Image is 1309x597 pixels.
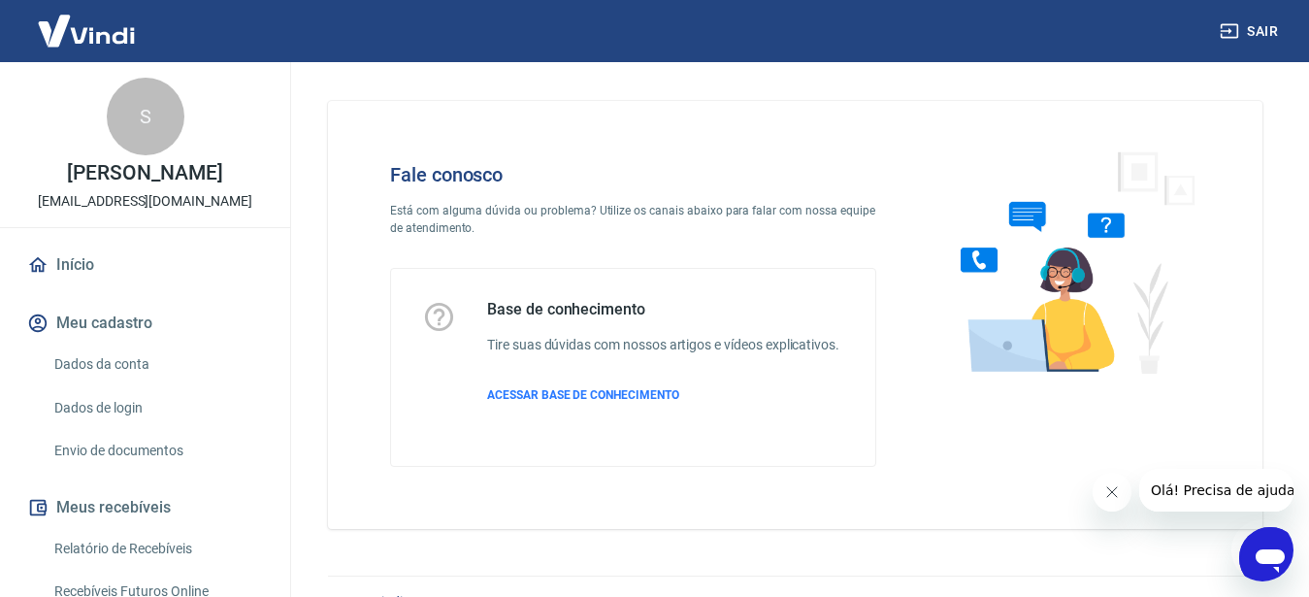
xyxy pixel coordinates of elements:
[1231,519,1293,581] iframe: Botão para abrir a janela de mensagens
[47,529,267,569] a: Relatório de Recebíveis
[38,191,252,212] p: [EMAIL_ADDRESS][DOMAIN_NAME]
[487,335,839,355] h6: Tire suas dúvidas com nossos artigos e vídeos explicativos.
[47,345,267,384] a: Dados da conta
[23,302,267,345] button: Meu cadastro
[390,163,876,186] h4: Fale conosco
[487,388,679,402] span: ACESSAR BASE DE CONHECIMENTO
[107,78,184,155] div: S
[23,486,267,529] button: Meus recebíveis
[390,202,876,237] p: Está com alguma dúvida ou problema? Utilize os canais abaixo para falar com nossa equipe de atend...
[1139,469,1293,512] iframe: Mensagem da empresa
[23,1,149,60] img: Vindi
[487,386,839,404] a: ACESSAR BASE DE CONHECIMENTO
[23,244,267,286] a: Início
[12,14,163,29] span: Olá! Precisa de ajuda?
[67,163,222,183] p: [PERSON_NAME]
[1216,14,1286,50] button: Sair
[47,431,267,471] a: Envio de documentos
[487,300,839,319] h5: Base de conhecimento
[1093,473,1131,512] iframe: Fechar mensagem
[47,388,267,428] a: Dados de login
[922,132,1217,391] img: Fale conosco
[8,8,70,70] button: Abrir janela de mensagens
